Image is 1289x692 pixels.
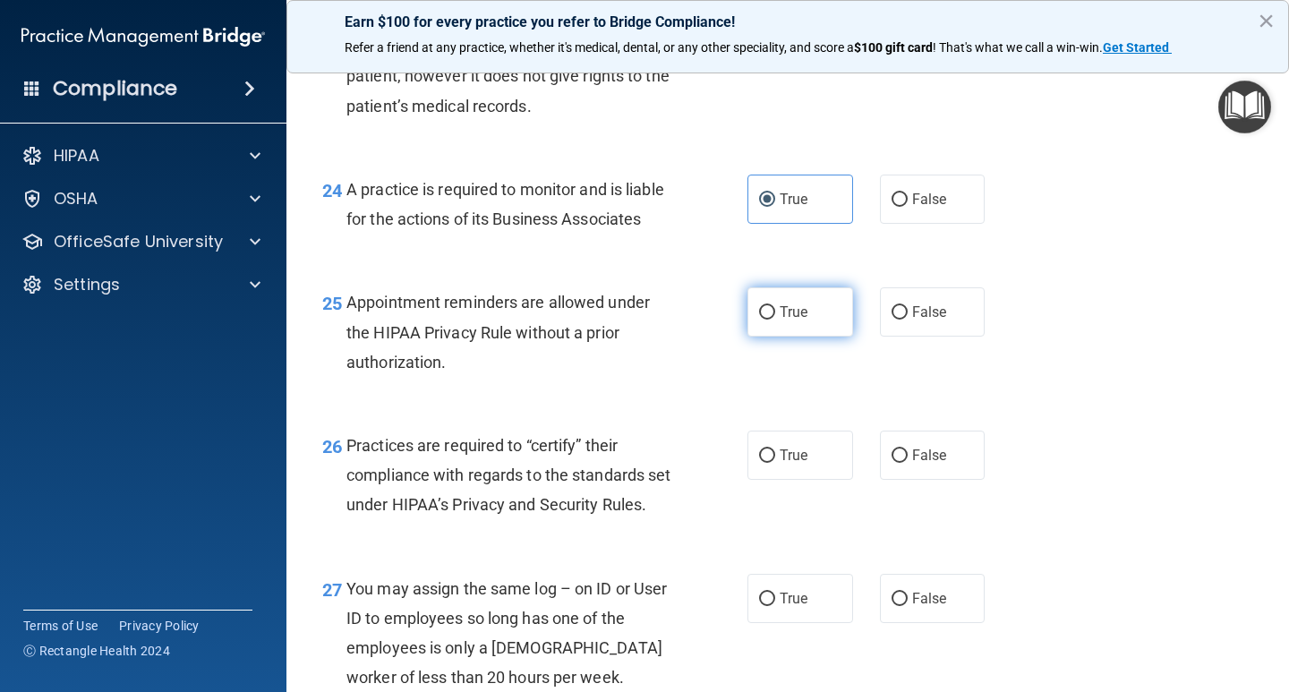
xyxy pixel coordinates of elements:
[912,590,947,607] span: False
[21,19,265,55] img: PMB logo
[21,274,260,295] a: Settings
[53,76,177,101] h4: Compliance
[933,40,1103,55] span: ! That's what we call a win-win.
[892,193,908,207] input: False
[345,13,1231,30] p: Earn $100 for every practice you refer to Bridge Compliance!
[759,593,775,606] input: True
[21,145,260,167] a: HIPAA
[1103,40,1169,55] strong: Get Started
[346,180,664,228] span: A practice is required to monitor and is liable for the actions of its Business Associates
[780,191,807,208] span: True
[780,303,807,320] span: True
[21,188,260,209] a: OSHA
[346,579,667,688] span: You may assign the same log – on ID or User ID to employees so long has one of the employees is o...
[759,306,775,320] input: True
[54,274,120,295] p: Settings
[854,40,933,55] strong: $100 gift card
[345,40,854,55] span: Refer a friend at any practice, whether it's medical, dental, or any other speciality, and score a
[322,180,342,201] span: 24
[322,436,342,457] span: 26
[322,293,342,314] span: 25
[1218,81,1271,133] button: Open Resource Center
[1258,6,1275,35] button: Close
[346,293,650,371] span: Appointment reminders are allowed under the HIPAA Privacy Rule without a prior authorization.
[346,7,670,115] span: A healthcare power of attorney provides rights to make decisions on behalf of the patient, howeve...
[780,447,807,464] span: True
[912,303,947,320] span: False
[21,231,260,252] a: OfficeSafe University
[759,193,775,207] input: True
[759,449,775,463] input: True
[780,590,807,607] span: True
[54,188,98,209] p: OSHA
[54,145,99,167] p: HIPAA
[892,593,908,606] input: False
[322,579,342,601] span: 27
[23,617,98,635] a: Terms of Use
[346,436,670,514] span: Practices are required to “certify” their compliance with regards to the standards set under HIPA...
[54,231,223,252] p: OfficeSafe University
[23,642,170,660] span: Ⓒ Rectangle Health 2024
[892,306,908,320] input: False
[119,617,200,635] a: Privacy Policy
[912,191,947,208] span: False
[912,447,947,464] span: False
[1103,40,1172,55] a: Get Started
[892,449,908,463] input: False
